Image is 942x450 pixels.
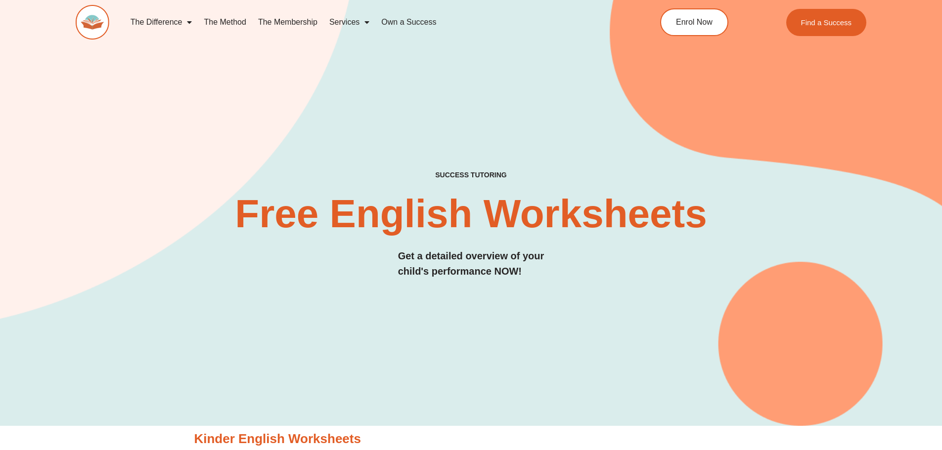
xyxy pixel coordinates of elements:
a: Find a Success [786,9,867,36]
h2: Free English Worksheets​ [210,194,732,234]
h3: Get a detailed overview of your child's performance NOW! [398,248,544,279]
a: Services [323,11,375,34]
a: Enrol Now [660,8,728,36]
h4: SUCCESS TUTORING​ [354,171,588,179]
h3: Kinder English Worksheets [194,431,748,448]
nav: Menu [125,11,615,34]
a: The Method [198,11,252,34]
a: The Difference [125,11,198,34]
a: The Membership [252,11,323,34]
a: Own a Success [375,11,442,34]
span: Find a Success [801,19,852,26]
span: Enrol Now [676,18,713,26]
